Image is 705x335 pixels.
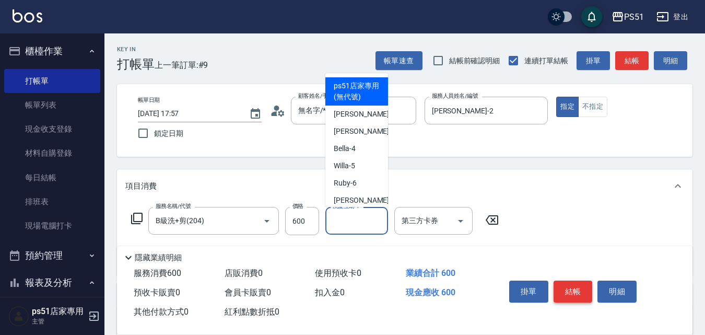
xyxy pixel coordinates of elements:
a: 排班表 [4,190,100,214]
button: 指定 [556,97,579,117]
button: PS51 [607,6,648,28]
span: 鎖定日期 [154,128,183,139]
h2: Key In [117,46,155,53]
label: 價格 [292,202,303,210]
span: 扣入金 0 [315,287,345,297]
button: 明細 [597,281,637,303]
button: 櫃檯作業 [4,38,100,65]
span: 使用預收卡 0 [315,268,361,278]
span: 上一筆訂單:#9 [155,59,208,72]
span: 會員卡販賣 0 [225,287,271,297]
label: 帳單日期 [138,96,160,104]
span: [PERSON_NAME] -2 [334,109,395,120]
span: [PERSON_NAME] -7 [334,195,395,206]
div: 項目消費 [117,169,692,203]
div: PS51 [624,10,644,24]
button: 登出 [652,7,692,27]
a: 打帳單 [4,69,100,93]
span: 店販消費 0 [225,268,263,278]
a: 材料自購登錄 [4,141,100,165]
button: save [581,6,602,27]
a: 現場電腦打卡 [4,214,100,238]
button: 掛單 [577,51,610,71]
span: 結帳前確認明細 [449,55,500,66]
img: Logo [13,9,42,22]
span: Willa -5 [334,160,355,171]
p: 項目消費 [125,181,157,192]
a: 每日結帳 [4,166,100,190]
span: Bella -4 [334,143,356,154]
span: [PERSON_NAME] -2 [334,126,395,137]
button: 結帳 [615,51,649,71]
button: Choose date, selected date is 2025-10-14 [243,101,268,126]
span: Ruby -6 [334,178,357,189]
button: 報表及分析 [4,269,100,296]
span: 服務消費 600 [134,268,181,278]
button: 帳單速查 [375,51,422,71]
button: 明細 [654,51,687,71]
img: Person [8,306,29,327]
h3: 打帳單 [117,57,155,72]
button: 不指定 [578,97,607,117]
p: 隱藏業績明細 [135,252,182,263]
button: 結帳 [554,281,593,303]
span: 其他付款方式 0 [134,307,189,317]
label: 服務名稱/代號 [156,202,191,210]
label: 顧客姓名/手機號碼/編號 [298,92,358,100]
button: Open [452,213,469,229]
button: 掛單 [509,281,548,303]
p: 主管 [32,317,85,326]
button: 預約管理 [4,242,100,269]
span: ps51店家專用 (無代號) [334,80,380,102]
h5: ps51店家專用 [32,306,85,317]
button: Open [258,213,275,229]
span: 紅利點數折抵 0 [225,307,279,317]
span: 連續打單結帳 [524,55,568,66]
span: 現金應收 600 [406,287,455,297]
a: 現金收支登錄 [4,117,100,141]
span: 業績合計 600 [406,268,455,278]
input: YYYY/MM/DD hh:mm [138,105,239,122]
a: 帳單列表 [4,93,100,117]
span: 預收卡販賣 0 [134,287,180,297]
label: 服務人員姓名/編號 [432,92,478,100]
